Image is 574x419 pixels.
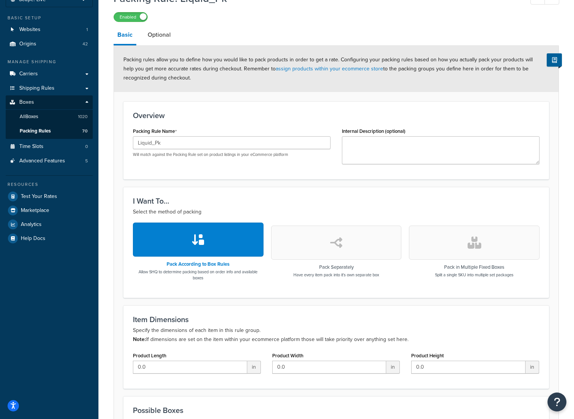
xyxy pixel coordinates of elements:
span: Advanced Features [19,158,65,164]
span: Marketplace [21,207,49,214]
span: Test Your Rates [21,193,57,200]
span: Packing rules allow you to define how you would like to pack products in order to get a rate. Con... [123,56,533,82]
h3: Pack in Multiple Fixed Boxes [435,265,513,270]
a: Help Docs [6,232,93,245]
span: in [386,361,400,374]
span: Packing Rules [20,128,51,134]
label: Internal Description (optional) [342,128,406,134]
li: Advanced Features [6,154,93,168]
a: Origins42 [6,37,93,51]
a: Marketplace [6,204,93,217]
b: Note: [133,335,146,343]
span: 1 [86,26,88,33]
a: Optional [144,26,175,44]
li: Boxes [6,95,93,139]
p: Split a single SKU into multiple set packages [435,272,513,278]
span: 0 [85,143,88,150]
a: AllBoxes1020 [6,110,93,124]
p: Allow SHQ to determine packing based on order info and available boxes [133,269,264,281]
span: Origins [19,41,36,47]
label: Packing Rule Name [133,128,177,134]
span: 42 [83,41,88,47]
span: Boxes [19,99,34,106]
span: Websites [19,26,41,33]
div: Manage Shipping [6,59,93,65]
span: Time Slots [19,143,44,150]
a: assign products within your ecommerce store [276,65,383,73]
li: Time Slots [6,140,93,154]
button: Open Resource Center [547,393,566,411]
a: Boxes [6,95,93,109]
h3: Overview [133,111,540,120]
a: Websites1 [6,23,93,37]
h3: Pack According to Box Rules [133,262,264,267]
span: in [247,361,261,374]
span: Help Docs [21,235,45,242]
label: Enabled [114,12,147,22]
label: Product Width [272,353,303,358]
a: Analytics [6,218,93,231]
p: Have every item pack into it's own separate box [293,272,379,278]
p: Specify the dimensions of each item in this rule group. If dimensions are set on the item within ... [133,326,540,344]
li: Websites [6,23,93,37]
a: Time Slots0 [6,140,93,154]
span: All Boxes [20,114,38,120]
div: Basic Setup [6,15,93,21]
span: 70 [82,128,87,134]
h3: Item Dimensions [133,315,540,324]
span: Carriers [19,71,38,77]
a: Packing Rules70 [6,124,93,138]
div: Resources [6,181,93,188]
button: Show Help Docs [547,53,562,67]
h3: Pack Separately [293,265,379,270]
span: Analytics [21,221,42,228]
a: Shipping Rules [6,81,93,95]
p: Select the method of packing [133,207,540,217]
span: Shipping Rules [19,85,55,92]
a: Basic [114,26,136,45]
a: Carriers [6,67,93,81]
span: 1020 [78,114,87,120]
a: Advanced Features5 [6,154,93,168]
a: Test Your Rates [6,190,93,203]
li: Packing Rules [6,124,93,138]
li: Origins [6,37,93,51]
h3: Possible Boxes [133,406,540,414]
label: Product Height [411,353,444,358]
span: in [526,361,539,374]
p: Will match against the Packing Rule set on product listings in your eCommerce platform [133,152,331,157]
span: 5 [85,158,88,164]
h3: I Want To... [133,197,540,205]
label: Product Length [133,353,166,358]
